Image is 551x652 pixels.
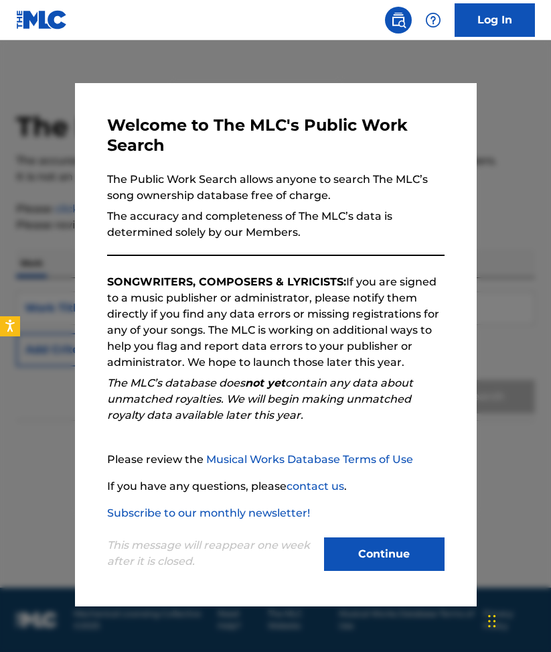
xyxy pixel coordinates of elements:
button: Continue [324,537,445,571]
strong: not yet [245,377,285,389]
strong: SONGWRITERS, COMPOSERS & LYRICISTS: [107,275,346,288]
h3: Welcome to The MLC's Public Work Search [107,115,445,155]
img: help [425,12,441,28]
p: The accuracy and completeness of The MLC’s data is determined solely by our Members. [107,208,445,241]
a: Musical Works Database Terms of Use [206,453,413,466]
iframe: Chat Widget [484,588,551,652]
a: Subscribe to our monthly newsletter! [107,507,310,519]
img: search [390,12,406,28]
img: MLC Logo [16,10,68,29]
p: If you are signed to a music publisher or administrator, please notify them directly if you find ... [107,274,445,371]
p: If you have any questions, please . [107,478,445,495]
div: Help [420,7,447,34]
a: Public Search [385,7,412,34]
div: Drag [488,601,496,641]
a: Log In [455,3,535,37]
p: Please review the [107,452,445,468]
p: This message will reappear one week after it is closed. [107,537,316,570]
em: The MLC’s database does contain any data about unmatched royalties. We will begin making unmatche... [107,377,413,421]
a: contact us [287,480,344,493]
p: The Public Work Search allows anyone to search The MLC’s song ownership database free of charge. [107,172,445,204]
